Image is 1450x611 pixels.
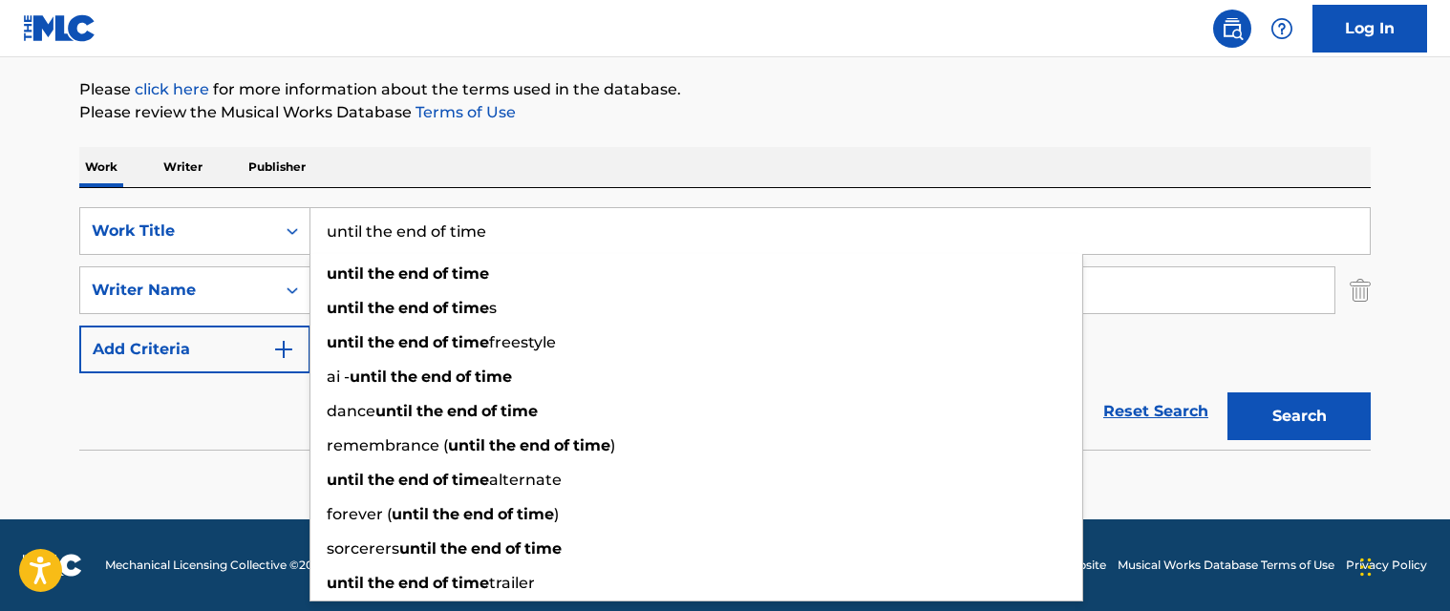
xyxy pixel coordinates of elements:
[327,264,364,283] strong: until
[524,539,562,558] strong: time
[416,402,443,420] strong: the
[327,539,399,558] span: sorcerers
[1221,17,1244,40] img: search
[456,368,471,386] strong: of
[79,207,1371,450] form: Search Form
[489,436,516,454] strong: the
[392,505,429,523] strong: until
[433,505,459,523] strong: the
[79,147,123,187] p: Work
[452,299,489,317] strong: time
[1346,557,1427,574] a: Privacy Policy
[489,574,535,592] span: trailer
[327,333,364,351] strong: until
[327,574,364,592] strong: until
[398,299,429,317] strong: end
[105,557,327,574] span: Mechanical Licensing Collective © 2025
[79,326,310,373] button: Add Criteria
[573,436,610,454] strong: time
[398,471,429,489] strong: end
[433,574,448,592] strong: of
[452,333,489,351] strong: time
[398,333,429,351] strong: end
[368,333,394,351] strong: the
[272,338,295,361] img: 9d2ae6d4665cec9f34b9.svg
[452,264,489,283] strong: time
[79,78,1371,101] p: Please for more information about the terms used in the database.
[135,80,209,98] a: click here
[327,505,392,523] span: forever (
[433,264,448,283] strong: of
[79,101,1371,124] p: Please review the Musical Works Database
[327,402,375,420] span: dance
[1263,10,1301,48] div: Help
[1227,392,1371,440] button: Search
[398,574,429,592] strong: end
[554,436,569,454] strong: of
[1360,538,1372,596] div: Drag
[158,147,208,187] p: Writer
[412,103,516,121] a: Terms of Use
[433,471,448,489] strong: of
[554,505,559,523] span: )
[1270,17,1293,40] img: help
[368,299,394,317] strong: the
[23,554,82,577] img: logo
[475,368,512,386] strong: time
[489,333,556,351] span: freestyle
[399,539,437,558] strong: until
[92,279,264,302] div: Writer Name
[23,14,96,42] img: MLC Logo
[391,368,417,386] strong: the
[1350,266,1371,314] img: Delete Criterion
[1118,557,1334,574] a: Musical Works Database Terms of Use
[452,574,489,592] strong: time
[327,436,448,454] span: remembrance (
[1213,10,1251,48] a: Public Search
[421,368,452,386] strong: end
[505,539,521,558] strong: of
[498,505,513,523] strong: of
[452,471,489,489] strong: time
[243,147,311,187] p: Publisher
[520,436,550,454] strong: end
[92,220,264,242] div: Work Title
[327,368,350,386] span: ai -
[489,299,497,317] span: s
[471,539,501,558] strong: end
[433,333,448,351] strong: of
[1312,5,1427,53] a: Log In
[1094,390,1218,432] a: Reset Search
[433,299,448,317] strong: of
[1354,519,1450,611] iframe: Chat Widget
[610,436,615,454] span: )
[398,264,429,283] strong: end
[447,402,478,420] strong: end
[375,402,413,420] strong: until
[517,505,554,523] strong: time
[501,402,538,420] strong: time
[368,264,394,283] strong: the
[327,471,364,489] strong: until
[463,505,494,523] strong: end
[368,574,394,592] strong: the
[350,368,387,386] strong: until
[440,539,467,558] strong: the
[448,436,485,454] strong: until
[489,471,562,489] span: alternate
[368,471,394,489] strong: the
[481,402,497,420] strong: of
[327,299,364,317] strong: until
